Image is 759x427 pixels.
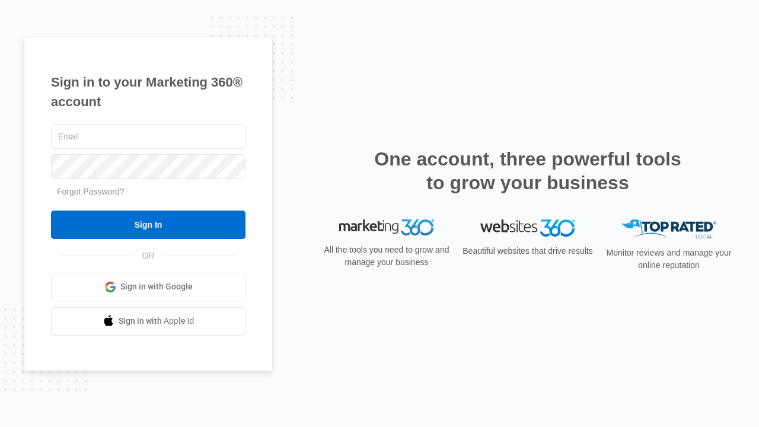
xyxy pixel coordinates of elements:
[371,147,685,195] h2: One account, three powerful tools to grow your business
[320,244,453,269] p: All the tools you need to grow and manage your business
[57,187,125,196] a: Forgot Password?
[120,281,193,293] span: Sign in with Google
[134,250,163,262] span: OR
[51,273,245,301] a: Sign in with Google
[119,315,194,327] span: Sign in with Apple Id
[461,245,594,257] p: Beautiful websites that drive results
[602,247,735,272] p: Monitor reviews and manage your online reputation
[621,219,716,239] img: Top Rated Local
[339,219,434,236] img: Marketing 360
[480,219,575,237] img: Websites 360
[51,72,245,111] h1: Sign in to your Marketing 360® account
[51,307,245,336] a: Sign in with Apple Id
[51,124,245,149] input: Email
[51,211,245,239] input: Sign In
